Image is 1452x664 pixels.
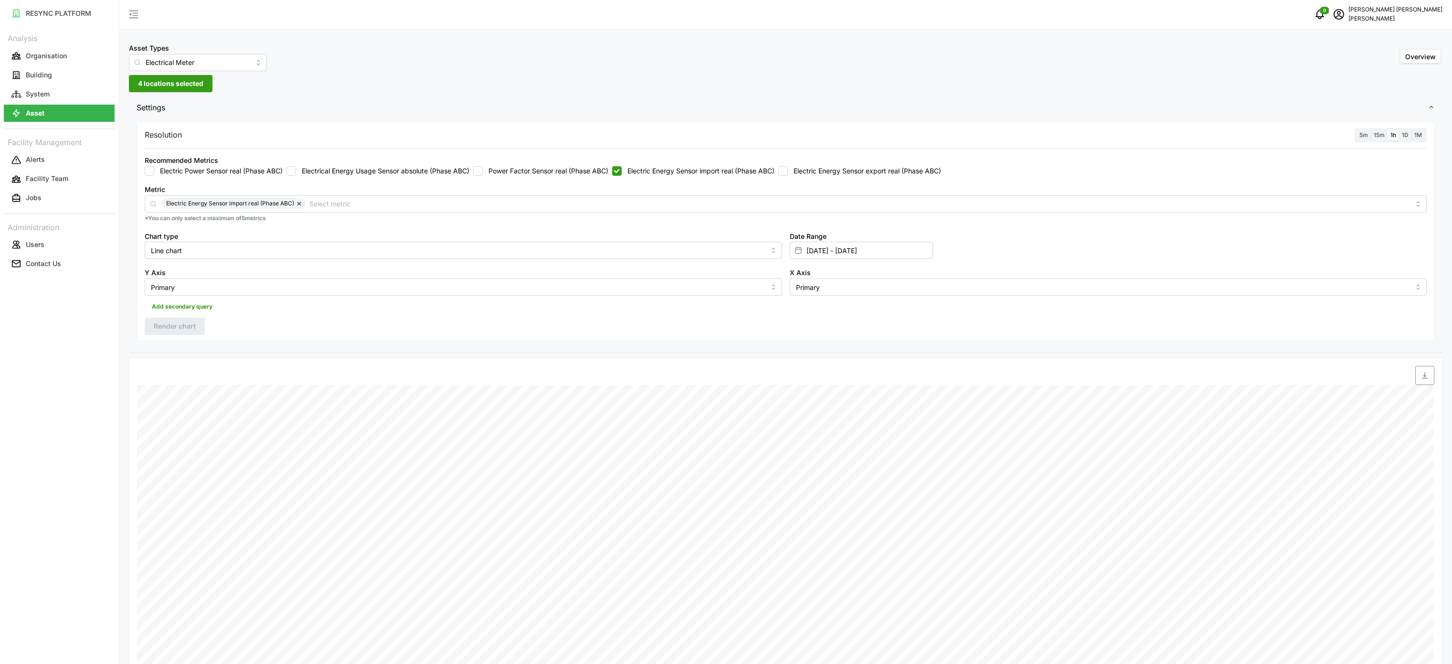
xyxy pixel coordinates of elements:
[4,170,115,189] a: Facility Team
[4,46,115,65] a: Organisation
[4,220,115,234] p: Administration
[154,318,196,334] span: Render chart
[790,231,827,242] label: Date Range
[138,75,203,92] span: 4 locations selected
[483,166,608,176] label: Power Factor Sensor real (Phase ABC)
[145,231,178,242] label: Chart type
[1374,131,1385,139] span: 15m
[4,190,115,207] button: Jobs
[129,96,1442,119] button: Settings
[26,174,68,183] p: Facility Team
[4,150,115,170] a: Alerts
[26,155,45,164] p: Alerts
[1329,5,1348,24] button: schedule
[4,47,115,64] button: Organisation
[1348,5,1442,14] p: [PERSON_NAME] [PERSON_NAME]
[4,65,115,85] a: Building
[4,135,115,149] p: Facility Management
[622,166,774,176] label: Electric Energy Sensor import real (Phase ABC)
[26,9,91,18] p: RESYNC PLATFORM
[129,43,169,54] label: Asset Types
[790,242,933,259] input: Select date range
[145,129,182,141] p: Resolution
[145,184,165,195] label: Metric
[26,70,52,80] p: Building
[4,189,115,208] a: Jobs
[145,214,1427,223] p: *You can only select a maximum of 5 metrics
[4,255,115,272] button: Contact Us
[1323,7,1326,14] span: 0
[4,31,115,44] p: Analysis
[145,300,220,314] button: Add secondary query
[4,66,115,84] button: Building
[1310,5,1329,24] button: notifications
[4,254,115,273] a: Contact Us
[4,151,115,169] button: Alerts
[145,318,205,335] button: Render chart
[26,108,44,118] p: Asset
[1414,131,1422,139] span: 1M
[166,198,294,209] span: Electric Energy Sensor import real (Phase ABC)
[137,96,1428,119] span: Settings
[26,193,42,203] p: Jobs
[1359,131,1368,139] span: 5m
[4,104,115,123] a: Asset
[152,300,212,313] span: Add secondary query
[790,268,811,278] label: X Axis
[26,89,50,99] p: System
[309,198,1410,209] input: Select metric
[145,155,218,166] div: Recommended Metrics
[790,278,1427,296] input: Select X axis
[129,119,1442,353] div: Settings
[788,166,941,176] label: Electric Energy Sensor export real (Phase ABC)
[145,268,166,278] label: Y Axis
[4,171,115,188] button: Facility Team
[26,240,44,249] p: Users
[4,86,115,103] button: System
[296,166,469,176] label: Electrical Energy Usage Sensor absolute (Phase ABC)
[4,105,115,122] button: Asset
[4,4,115,23] a: RESYNC PLATFORM
[154,166,283,176] label: Electric Power Sensor real (Phase ABC)
[129,75,212,92] button: 4 locations selected
[145,242,782,259] input: Select chart type
[4,236,115,253] button: Users
[26,51,67,61] p: Organisation
[145,278,782,296] input: Select Y axis
[1405,53,1436,61] span: Overview
[4,85,115,104] a: System
[26,259,61,268] p: Contact Us
[1402,131,1409,139] span: 1D
[4,235,115,254] a: Users
[1348,14,1442,23] p: [PERSON_NAME]
[1390,131,1396,139] span: 1h
[4,5,115,22] button: RESYNC PLATFORM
